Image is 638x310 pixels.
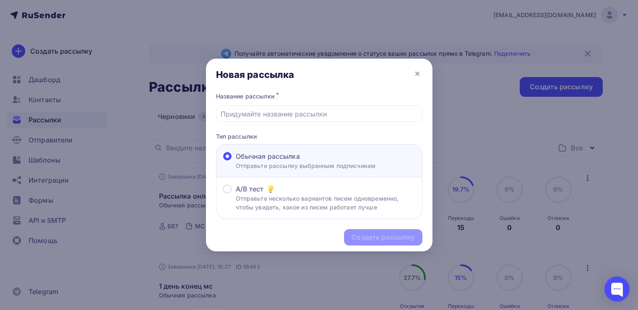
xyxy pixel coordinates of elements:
div: Новая рассылка [216,69,294,80]
div: Название рассылки [216,90,422,102]
span: Обычная рассылка [236,151,300,161]
p: Тип рассылки [216,132,422,141]
input: Придумайте название рассылки [221,109,417,119]
span: A/B тест [236,184,264,194]
p: Отправьте рассылку выбранным подписчикам [236,161,376,170]
p: Отправьте несколько вариантов писем одновременно, чтобы увидеть, какое из писем работает лучше [236,194,415,212]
